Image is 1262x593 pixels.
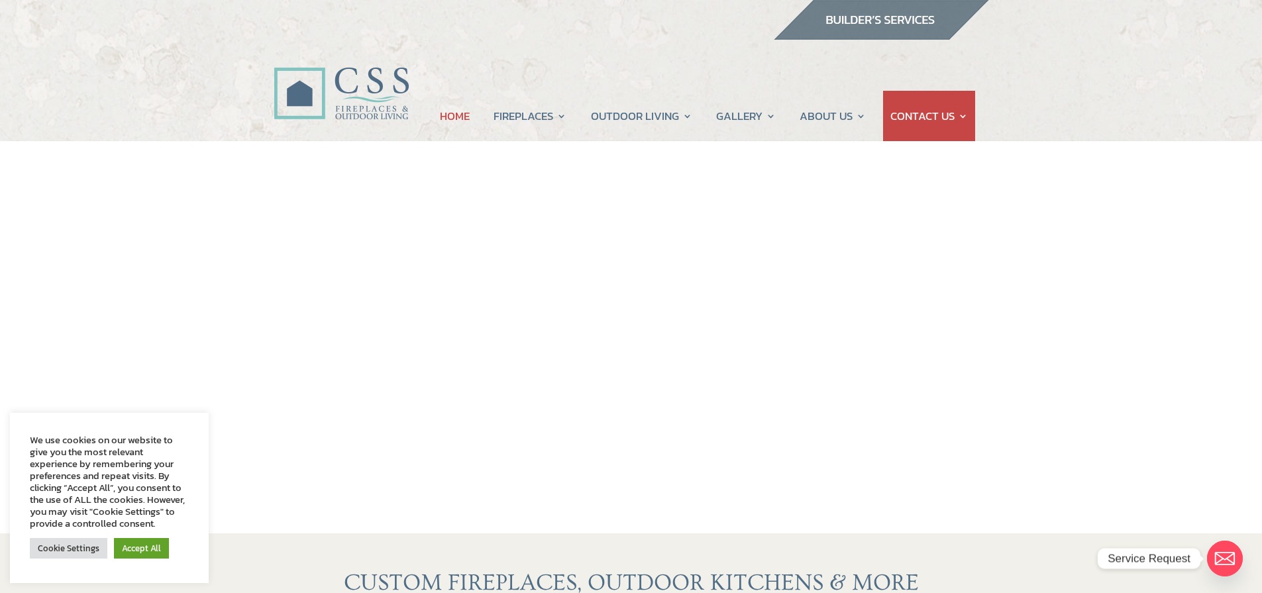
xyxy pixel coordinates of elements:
[1207,541,1243,576] a: Email
[30,434,189,529] div: We use cookies on our website to give you the most relevant experience by remembering your prefer...
[890,91,968,141] a: CONTACT US
[494,91,566,141] a: FIREPLACES
[773,27,989,44] a: builder services construction supply
[591,91,692,141] a: OUTDOOR LIVING
[274,30,409,127] img: CSS Fireplaces & Outdoor Living (Formerly Construction Solutions & Supply)- Jacksonville Ormond B...
[114,538,169,559] a: Accept All
[800,91,866,141] a: ABOUT US
[440,91,470,141] a: HOME
[716,91,776,141] a: GALLERY
[30,538,107,559] a: Cookie Settings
